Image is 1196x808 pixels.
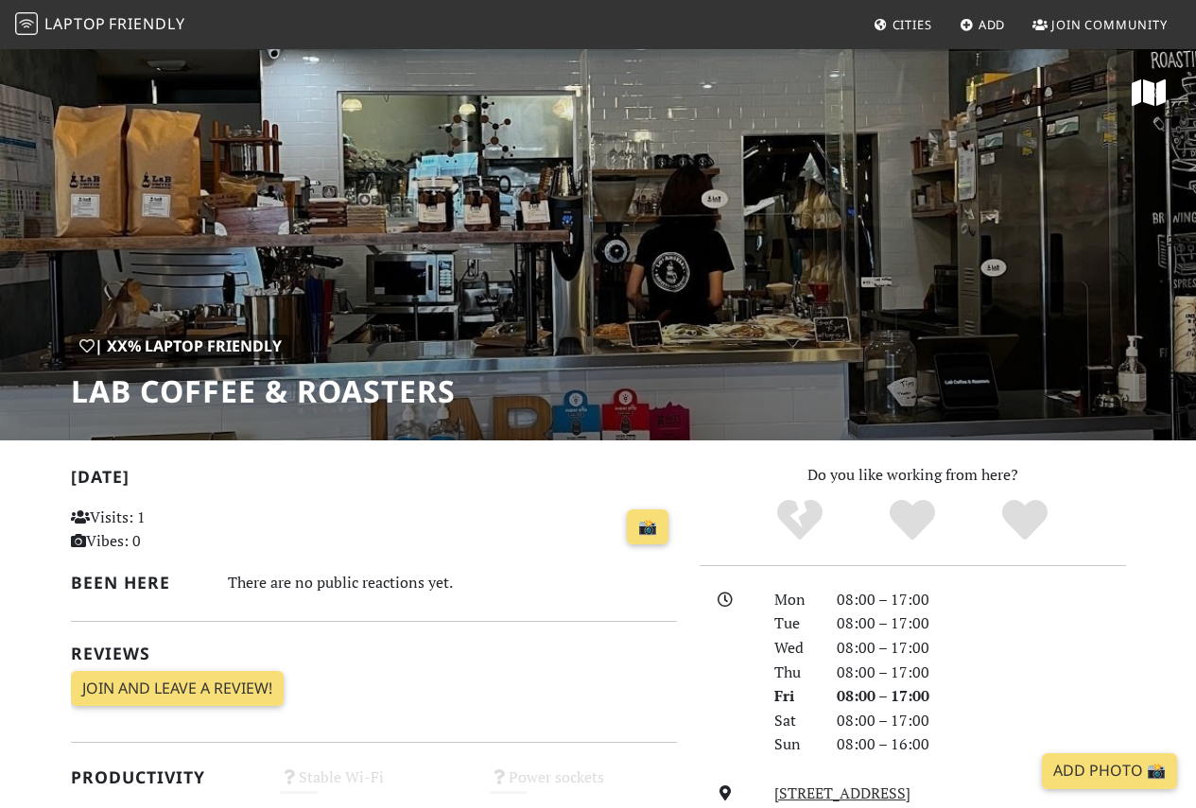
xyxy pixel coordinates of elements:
[763,588,825,612] div: Mon
[763,611,825,636] div: Tue
[228,569,677,596] div: There are no public reactions yet.
[825,611,1137,636] div: 08:00 – 17:00
[71,506,258,554] p: Visits: 1 Vibes: 0
[825,636,1137,661] div: 08:00 – 17:00
[71,573,205,593] h2: Been here
[15,12,38,35] img: LaptopFriendly
[44,13,106,34] span: Laptop
[763,636,825,661] div: Wed
[866,8,940,42] a: Cities
[825,661,1137,685] div: 08:00 – 17:00
[1051,16,1168,33] span: Join Community
[15,9,185,42] a: LaptopFriendly LaptopFriendly
[744,497,857,544] div: No
[825,588,1137,612] div: 08:00 – 17:00
[774,782,910,803] a: [STREET_ADDRESS]
[71,671,284,707] a: Join and leave a review!
[825,732,1137,757] div: 08:00 – 16:00
[893,16,932,33] span: Cities
[71,373,456,409] h1: Lab Coffee & Roasters
[763,709,825,733] div: Sat
[1025,8,1175,42] a: Join Community
[979,16,1006,33] span: Add
[71,644,677,663] h2: Reviews
[1042,753,1177,789] a: Add Photo 📸
[968,497,1081,544] div: Definitely!
[763,732,825,757] div: Sun
[763,661,825,685] div: Thu
[763,684,825,709] div: Fri
[825,709,1137,733] div: 08:00 – 17:00
[627,509,668,545] a: 📸
[71,335,290,359] div: | XX% Laptop Friendly
[952,8,1014,42] a: Add
[857,497,969,544] div: Yes
[700,463,1126,488] p: Do you like working from here?
[825,684,1137,709] div: 08:00 – 17:00
[71,467,677,494] h2: [DATE]
[109,13,184,34] span: Friendly
[71,767,258,787] h2: Productivity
